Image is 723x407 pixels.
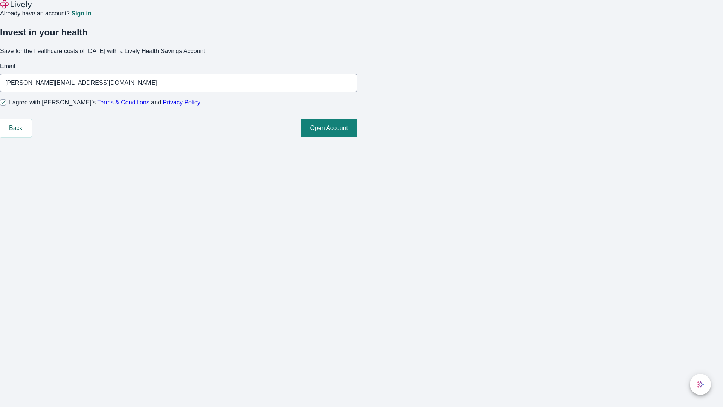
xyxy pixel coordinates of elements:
button: chat [690,374,711,395]
svg: Lively AI Assistant [697,381,704,388]
a: Privacy Policy [163,99,201,106]
button: Open Account [301,119,357,137]
span: I agree with [PERSON_NAME]’s and [9,98,200,107]
a: Terms & Conditions [97,99,149,106]
a: Sign in [71,11,91,17]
